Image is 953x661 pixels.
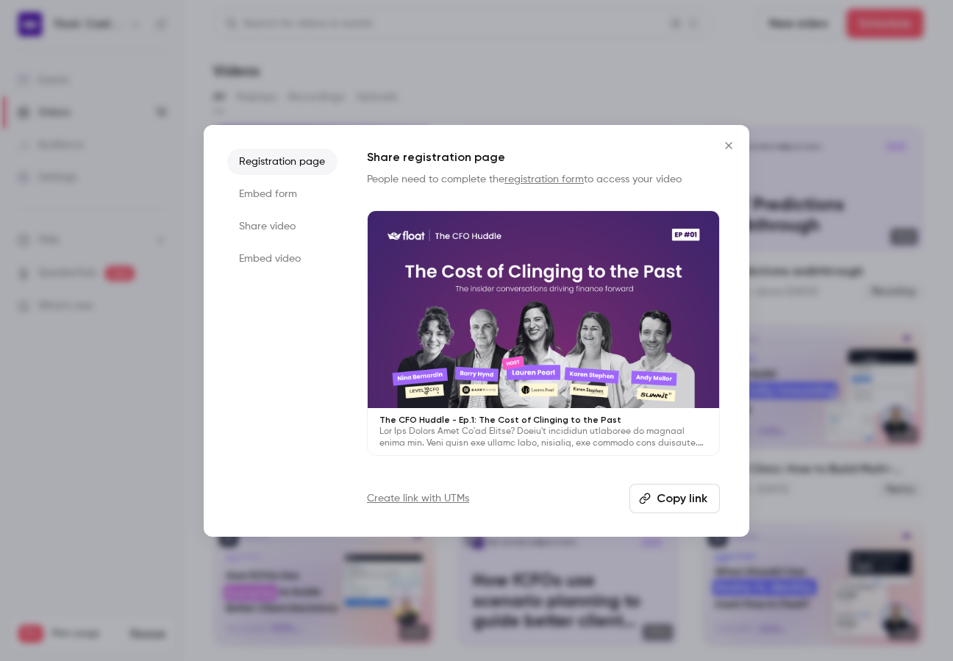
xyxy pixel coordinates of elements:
[367,491,469,506] a: Create link with UTMs
[227,213,338,240] li: Share video
[227,149,338,175] li: Registration page
[504,174,584,185] a: registration form
[379,414,707,426] p: The CFO Huddle - Ep.1: The Cost of Clinging to the Past
[227,181,338,207] li: Embed form
[629,484,720,513] button: Copy link
[367,149,720,166] h1: Share registration page
[367,172,720,187] p: People need to complete the to access your video
[714,131,743,160] button: Close
[227,246,338,272] li: Embed video
[367,210,720,457] a: The CFO Huddle - Ep.1: The Cost of Clinging to the PastLor Ips Dolors Amet Co'ad Elitse? Doeiu't ...
[379,426,707,449] p: Lor Ips Dolors Amet Co'ad Elitse? Doeiu't incididun utlaboree do magnaal enima min. Veni quisn ex...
